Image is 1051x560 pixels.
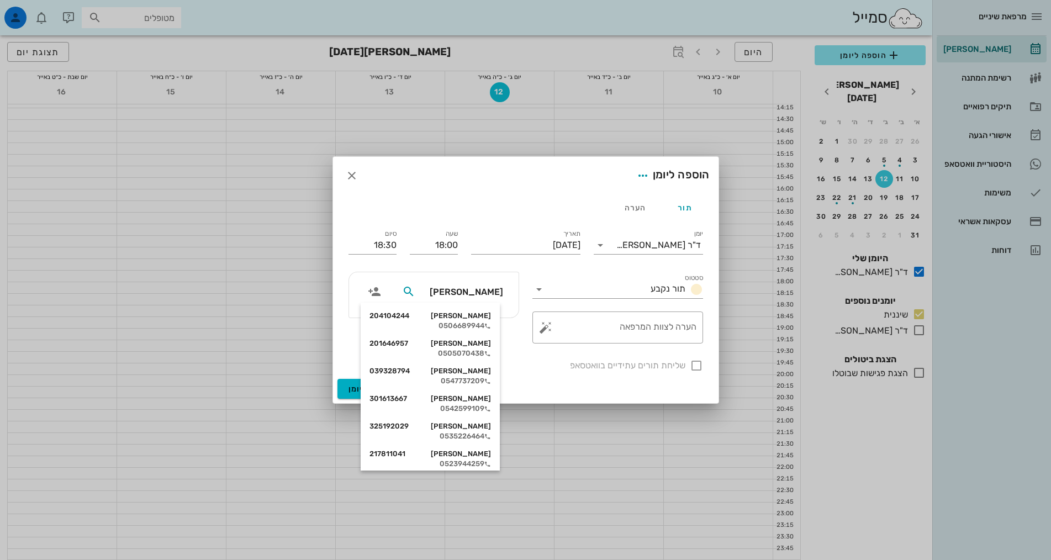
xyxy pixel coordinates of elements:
[369,339,408,348] span: 201646957
[369,432,491,441] div: 0535226464
[594,236,703,254] div: יומןד"ר [PERSON_NAME]
[369,321,491,330] div: 0506689944
[685,274,703,282] label: סטטוס
[633,166,710,186] div: הוספה ליומן
[369,311,491,320] div: [PERSON_NAME]
[660,194,710,221] div: תור
[337,379,406,399] button: הוספה ליומן
[369,377,491,385] div: 0547737209
[348,384,395,394] span: הוספה ליומן
[694,230,703,238] label: יומן
[369,394,407,403] span: 301613667
[385,230,397,238] label: סיום
[610,194,660,221] div: הערה
[369,394,491,403] div: [PERSON_NAME]
[369,450,491,458] div: [PERSON_NAME]
[369,367,410,376] span: 039328794
[369,349,491,358] div: 0505070438
[616,240,701,250] div: ד"ר [PERSON_NAME]
[369,367,491,376] div: [PERSON_NAME]
[369,404,491,413] div: 0542599109
[369,459,491,468] div: 0523944259
[651,283,685,294] span: תור נקבע
[369,422,491,431] div: [PERSON_NAME]
[369,450,405,458] span: 217811041
[532,281,703,298] div: סטטוסתור נקבע
[445,230,458,238] label: שעה
[369,422,409,431] span: 325192029
[369,311,409,320] span: 204104244
[563,230,580,238] label: תאריך
[369,339,491,348] div: [PERSON_NAME]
